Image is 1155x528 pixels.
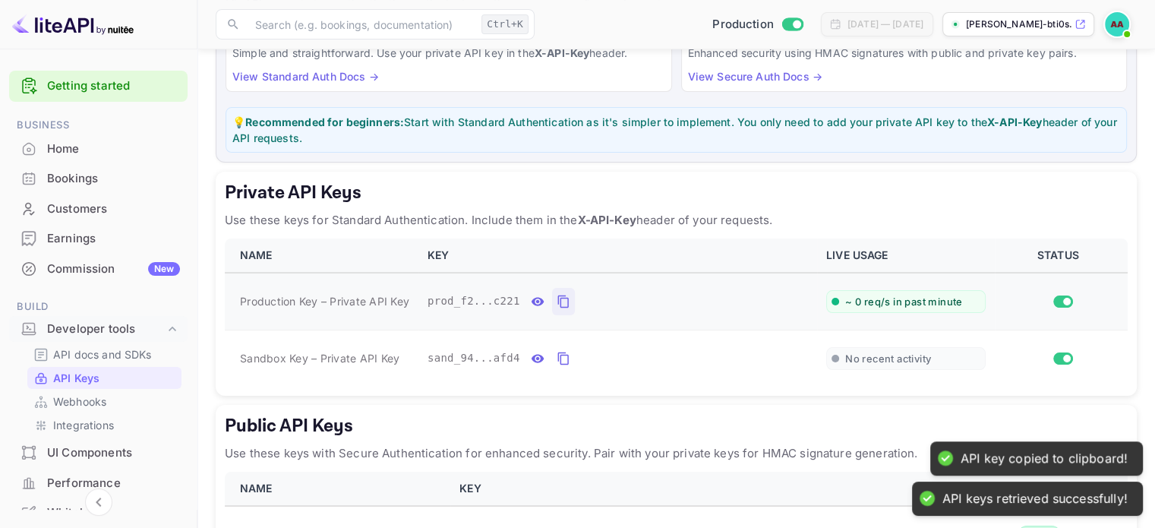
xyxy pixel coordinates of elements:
[428,293,520,309] span: prod_f2...c221
[27,343,181,365] div: API docs and SDKs
[246,9,475,40] input: Search (e.g. bookings, documentation)
[9,438,188,468] div: UI Components
[47,475,180,492] div: Performance
[1105,12,1129,36] img: Apurva Amin
[688,45,1121,61] p: Enhanced security using HMAC signatures with public and private key pairs.
[53,346,152,362] p: API docs and SDKs
[225,444,1128,463] p: Use these keys with Secure Authentication for enhanced security. Pair with your private keys for ...
[225,472,450,506] th: NAME
[9,164,188,192] a: Bookings
[225,239,1128,387] table: private api keys table
[47,321,165,338] div: Developer tools
[481,14,529,34] div: Ctrl+K
[847,17,923,31] div: [DATE] — [DATE]
[9,224,188,252] a: Earnings
[225,181,1128,205] h5: Private API Keys
[418,239,817,273] th: KEY
[47,444,180,462] div: UI Components
[47,504,180,522] div: Whitelabel
[845,296,963,308] span: ~ 0 req/s in past minute
[535,46,589,59] strong: X-API-Key
[987,115,1042,128] strong: X-API-Key
[53,394,106,409] p: Webhooks
[9,316,188,343] div: Developer tools
[9,134,188,163] a: Home
[245,115,404,128] strong: Recommended for beginners:
[9,498,188,526] a: Whitelabel
[47,170,180,188] div: Bookings
[9,469,188,497] a: Performance
[47,141,180,158] div: Home
[47,201,180,218] div: Customers
[53,370,99,386] p: API Keys
[225,414,1128,438] h5: Public API Keys
[47,230,180,248] div: Earnings
[428,350,520,366] span: sand_94...afd4
[33,346,175,362] a: API docs and SDKs
[450,472,947,506] th: KEY
[942,491,1128,507] div: API keys retrieved successfully!
[9,224,188,254] div: Earnings
[53,417,114,433] p: Integrations
[712,16,774,33] span: Production
[817,239,994,273] th: LIVE USAGE
[9,255,188,284] div: CommissionNew
[9,255,188,283] a: CommissionNew
[232,70,379,83] a: View Standard Auth Docs →
[33,370,175,386] a: API Keys
[33,417,175,433] a: Integrations
[27,367,181,389] div: API Keys
[240,293,409,309] span: Production Key – Private API Key
[33,394,175,409] a: Webhooks
[845,353,931,365] span: No recent activity
[12,12,134,36] img: LiteAPI logo
[240,350,399,366] span: Sandbox Key – Private API Key
[9,194,188,223] a: Customers
[47,261,180,278] div: Commission
[27,390,181,413] div: Webhooks
[995,239,1128,273] th: STATUS
[9,469,188,498] div: Performance
[232,45,665,61] p: Simple and straightforward. Use your private API key in the header.
[225,239,418,273] th: NAME
[966,17,1071,31] p: [PERSON_NAME]-bti0s.nuit...
[9,71,188,102] div: Getting started
[9,438,188,466] a: UI Components
[27,414,181,436] div: Integrations
[47,77,180,95] a: Getting started
[706,16,809,33] div: Switch to Sandbox mode
[688,70,822,83] a: View Secure Auth Docs →
[9,164,188,194] div: Bookings
[9,194,188,224] div: Customers
[9,134,188,164] div: Home
[577,213,636,227] strong: X-API-Key
[85,488,112,516] button: Collapse navigation
[961,451,1128,466] div: API key copied to clipboard!
[148,262,180,276] div: New
[9,117,188,134] span: Business
[225,211,1128,229] p: Use these keys for Standard Authentication. Include them in the header of your requests.
[9,299,188,315] span: Build
[232,114,1120,146] p: 💡 Start with Standard Authentication as it's simpler to implement. You only need to add your priv...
